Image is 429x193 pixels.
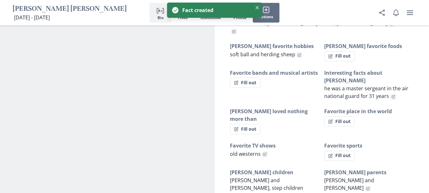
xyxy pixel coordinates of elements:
button: Edit fact [365,186,371,192]
span: [PERSON_NAME] and [PERSON_NAME] [324,177,374,191]
span: soft ball and herding sheep [230,51,295,58]
button: Close [253,4,261,11]
span: Photos [233,16,246,20]
span: Actions [259,15,273,19]
h3: Favorite sports [324,142,414,149]
button: Bio [150,3,171,23]
h3: Favorite place in the world [324,107,414,115]
h3: Favorite TV shows [230,142,319,149]
button: Edit fact [262,151,268,157]
h3: [PERSON_NAME] parents [324,169,414,176]
span: Guestbook [200,16,221,20]
button: Fill out [324,51,355,61]
h3: [PERSON_NAME] favorite hobbies [230,42,319,50]
button: Fill out [230,124,260,134]
button: Actions [253,3,279,23]
button: Edit fact [231,29,237,35]
span: Bio [158,16,164,20]
h3: [PERSON_NAME] favorite foods [324,42,414,50]
button: Fill out [324,116,355,127]
h3: [PERSON_NAME] children [230,169,319,176]
span: he was a master sergeant in the air national guard for 31 years [324,85,408,100]
button: Notifications [390,6,402,19]
h3: [PERSON_NAME] loved nothing more than [230,107,319,123]
button: Fill out [324,151,355,161]
button: Edit fact [390,94,396,100]
button: user menu [404,6,416,19]
div: Fact created [182,6,250,14]
button: Edit fact [297,52,303,58]
h3: Interesting facts about [PERSON_NAME] [324,69,414,84]
span: old westerns [230,150,261,157]
button: Share Obituary [376,6,388,19]
span: Trees [178,16,188,20]
button: Fill out [230,78,260,88]
h1: [PERSON_NAME] [PERSON_NAME] [13,4,127,14]
h3: Favorite bands and musical artists [230,69,319,77]
span: [DATE] - [DATE] [14,14,50,21]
